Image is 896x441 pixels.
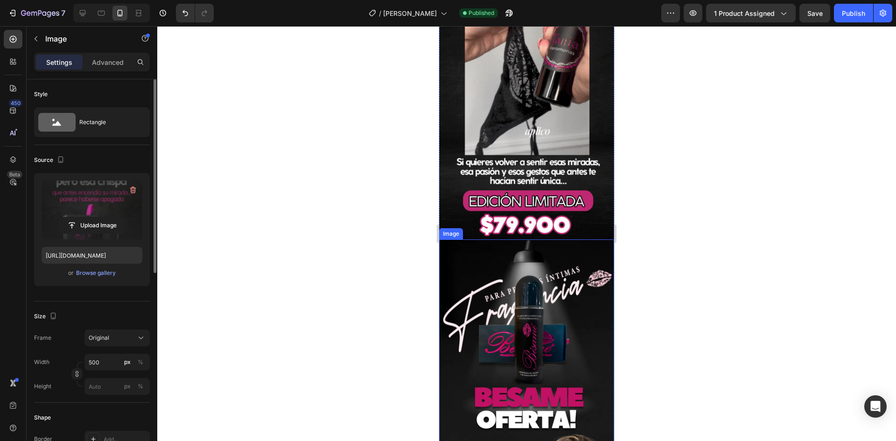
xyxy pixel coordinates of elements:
[34,382,51,391] label: Height
[7,171,22,178] div: Beta
[42,247,142,264] input: https://example.com/image.jpg
[834,4,873,22] button: Publish
[383,8,437,18] span: [PERSON_NAME]
[124,358,131,366] div: px
[122,357,133,368] button: %
[61,7,65,19] p: 7
[34,413,51,422] div: Shape
[469,9,494,17] span: Published
[439,26,614,441] iframe: Design area
[84,378,150,395] input: px%
[76,269,116,277] div: Browse gallery
[138,382,143,391] div: %
[76,268,116,278] button: Browse gallery
[122,381,133,392] button: %
[45,33,125,44] p: Image
[135,357,146,368] button: px
[807,9,823,17] span: Save
[176,4,214,22] div: Undo/Redo
[79,112,136,133] div: Rectangle
[34,154,66,167] div: Source
[84,329,150,346] button: Original
[34,90,48,98] div: Style
[4,4,70,22] button: 7
[34,334,51,342] label: Frame
[34,310,59,323] div: Size
[124,382,131,391] div: px
[59,217,125,234] button: Upload Image
[714,8,775,18] span: 1 product assigned
[9,99,22,107] div: 450
[89,334,109,342] span: Original
[706,4,796,22] button: 1 product assigned
[138,358,143,366] div: %
[864,395,887,418] div: Open Intercom Messenger
[68,267,74,279] span: or
[799,4,830,22] button: Save
[92,57,124,67] p: Advanced
[46,57,72,67] p: Settings
[379,8,381,18] span: /
[842,8,865,18] div: Publish
[135,381,146,392] button: px
[34,358,49,366] label: Width
[84,354,150,371] input: px%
